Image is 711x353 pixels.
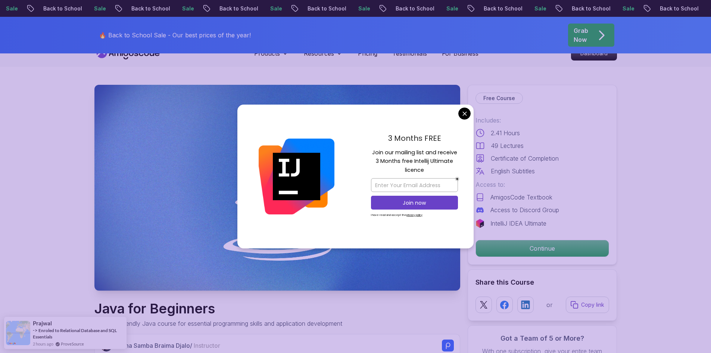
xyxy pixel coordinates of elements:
[683,5,707,12] p: Sale
[490,219,546,228] p: IntelliJ IDEA Ultimate
[475,219,484,228] img: jetbrains logo
[491,141,524,150] p: 49 Lectures
[566,297,609,313] button: Copy link
[104,5,155,12] p: Back to School
[632,5,683,12] p: Back to School
[61,341,84,347] a: ProveSource
[304,49,334,58] p: Resources
[280,5,331,12] p: Back to School
[6,321,30,345] img: provesource social proof notification image
[475,180,609,189] p: Access to:
[544,5,595,12] p: Back to School
[155,5,178,12] p: Sale
[243,5,266,12] p: Sale
[476,240,609,257] p: Continue
[491,167,535,176] p: English Subtitles
[475,333,609,344] h3: Got a Team of 5 or More?
[33,341,53,347] span: 2 hours ago
[94,319,342,328] p: Beginner-friendly Java course for essential programming skills and application development
[99,31,251,40] p: 🔥 Back to School Sale - Our best prices of the year!
[254,49,289,64] button: Products
[254,49,280,58] p: Products
[358,49,377,58] a: Pricing
[490,205,559,214] p: Access to Discord Group
[475,240,609,257] button: Continue
[491,128,520,137] p: 2.41 Hours
[304,49,343,64] button: Resources
[581,301,604,309] p: Copy link
[483,95,515,102] p: Free Course
[16,5,66,12] p: Back to School
[368,5,419,12] p: Back to School
[507,5,531,12] p: Sale
[475,277,609,288] h2: Share this Course
[115,341,220,350] p: Mama Samba Braima Djalo /
[456,5,507,12] p: Back to School
[419,5,443,12] p: Sale
[33,328,117,340] a: Enroled to Relational Database and SQL Essentials
[331,5,355,12] p: Sale
[574,26,588,44] p: Grab Now
[94,301,342,316] h1: Java for Beginners
[475,116,609,125] p: Includes:
[94,85,460,291] img: java-for-beginners_thumbnail
[33,320,52,326] span: Prajwal
[571,46,617,61] a: Dashboard
[571,47,617,60] p: Dashboard
[442,49,478,58] a: For Business
[33,327,38,333] span: ->
[192,5,243,12] p: Back to School
[490,193,552,202] p: AmigosCode Textbook
[66,5,90,12] p: Sale
[491,154,559,163] p: Certificate of Completion
[392,49,427,58] a: Testimonials
[194,342,220,349] span: Instructor
[546,300,553,309] p: or
[595,5,619,12] p: Sale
